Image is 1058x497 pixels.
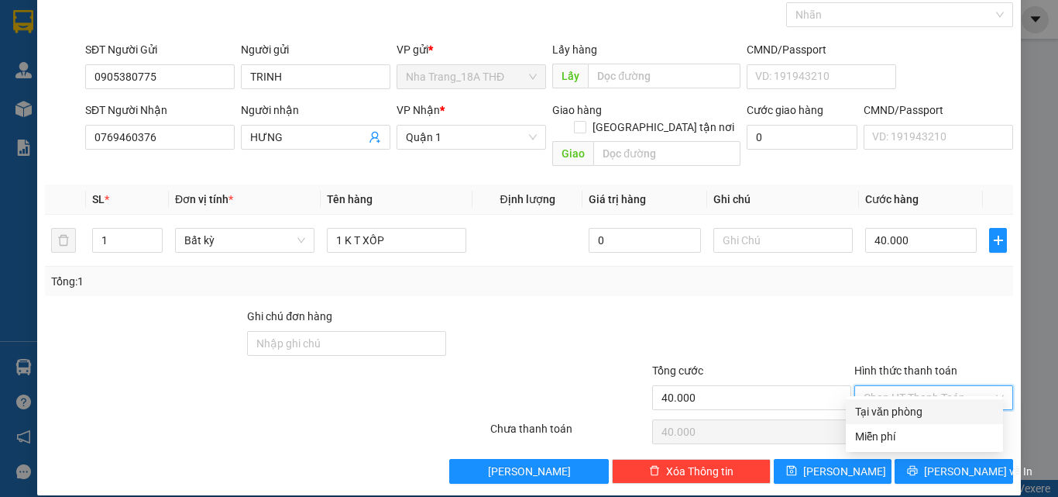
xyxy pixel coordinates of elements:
[327,193,373,205] span: Tên hàng
[747,125,857,150] input: Cước giao hàng
[489,420,651,447] div: Chưa thanh toán
[589,228,700,253] input: 0
[241,41,390,58] div: Người gửi
[552,64,588,88] span: Lấy
[552,141,593,166] span: Giao
[865,193,919,205] span: Cước hàng
[51,273,410,290] div: Tổng: 1
[713,228,853,253] input: Ghi Chú
[85,41,235,58] div: SĐT Người Gửi
[666,463,733,480] span: Xóa Thông tin
[747,41,896,58] div: CMND/Passport
[612,459,771,484] button: deleteXóa Thông tin
[19,100,85,200] b: Phương Nam Express
[895,459,1013,484] button: printer[PERSON_NAME] và In
[92,193,105,205] span: SL
[488,463,571,480] span: [PERSON_NAME]
[649,465,660,478] span: delete
[95,22,153,95] b: Gửi khách hàng
[854,364,957,377] label: Hình thức thanh toán
[406,65,537,88] span: Nha Trang_18A THĐ
[247,331,446,356] input: Ghi chú đơn hàng
[586,119,740,136] span: [GEOGRAPHIC_DATA] tận nơi
[500,193,555,205] span: Định lượng
[247,310,332,323] label: Ghi chú đơn hàng
[130,74,213,93] li: (c) 2017
[51,228,76,253] button: delete
[652,364,703,377] span: Tổng cước
[786,465,797,478] span: save
[552,43,597,56] span: Lấy hàng
[774,459,892,484] button: save[PERSON_NAME]
[327,228,466,253] input: VD: Bàn, Ghế
[989,228,1007,253] button: plus
[449,459,608,484] button: [PERSON_NAME]
[85,102,235,119] div: SĐT Người Nhận
[990,234,1006,247] span: plus
[184,229,305,252] span: Bất kỳ
[175,193,233,205] span: Đơn vị tính
[864,102,1013,119] div: CMND/Passport
[907,465,918,478] span: printer
[588,64,740,88] input: Dọc đường
[397,104,440,116] span: VP Nhận
[168,19,205,57] img: logo.jpg
[924,463,1032,480] span: [PERSON_NAME] và In
[593,141,740,166] input: Dọc đường
[707,185,859,215] th: Ghi chú
[406,126,537,149] span: Quận 1
[747,104,823,116] label: Cước giao hàng
[855,403,994,420] div: Tại văn phòng
[241,102,390,119] div: Người nhận
[803,463,886,480] span: [PERSON_NAME]
[397,41,546,58] div: VP gửi
[369,131,381,143] span: user-add
[130,59,213,71] b: [DOMAIN_NAME]
[855,428,994,445] div: Miễn phí
[589,193,646,205] span: Giá trị hàng
[552,104,602,116] span: Giao hàng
